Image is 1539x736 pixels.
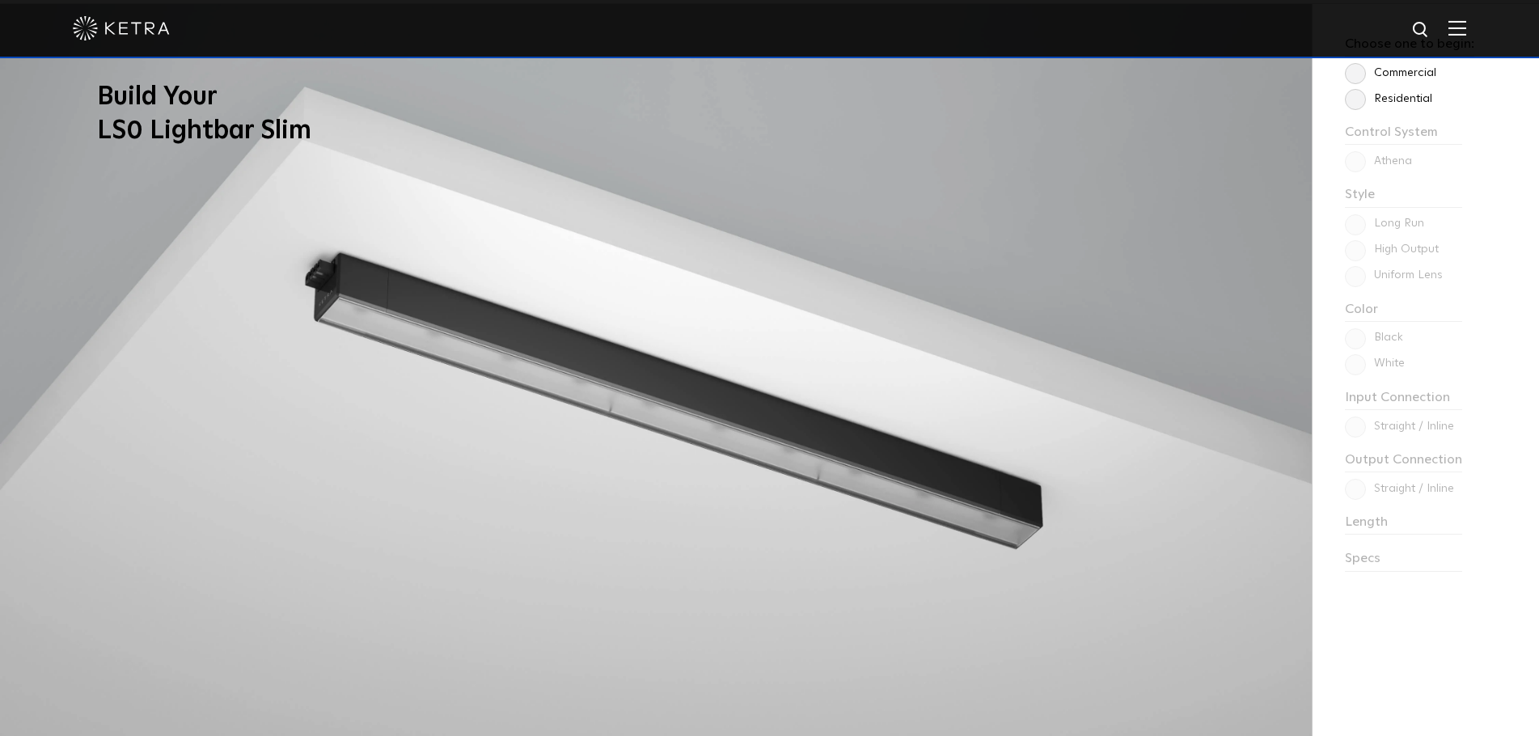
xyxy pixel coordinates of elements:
[1411,20,1431,40] img: search icon
[1448,20,1466,36] img: Hamburger%20Nav.svg
[1345,66,1436,80] label: Commercial
[1345,92,1432,106] label: Residential
[73,16,170,40] img: ketra-logo-2019-white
